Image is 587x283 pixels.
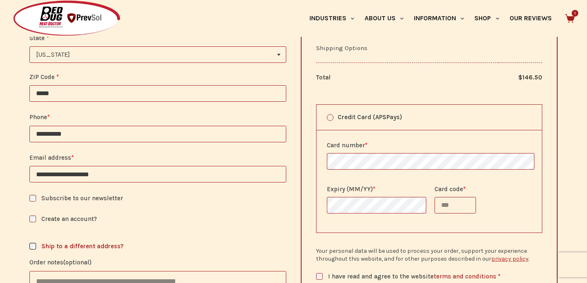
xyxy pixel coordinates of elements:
label: Email address [29,153,286,163]
span: (optional) [63,259,92,266]
span: Create an account? [41,215,97,223]
input: Create an account? [29,216,36,222]
label: Card number [327,141,534,150]
span: Ship to a different address? [41,242,123,250]
span: Subscribe to our newsletter [41,194,123,202]
span: 1 [572,10,578,17]
label: Card code [435,185,534,194]
span: North Carolina [30,47,286,62]
label: Credit Card (APSPays) [316,105,542,130]
label: Shipping Options [316,44,367,52]
a: terms and conditions [434,273,496,280]
label: Phone [29,112,286,122]
th: Total [316,63,498,92]
label: ZIP Code [29,72,286,82]
input: Subscribe to our newsletter [29,195,36,201]
abbr: required [498,273,500,280]
span: $ [518,74,522,81]
p: Your personal data will be used to process your order, support your experience throughout this we... [316,247,542,263]
bdi: 146.50 [518,74,542,81]
label: Order notes [29,257,286,268]
input: I have read and agree to the websiteterms and conditions * [316,273,323,280]
label: State [29,33,286,43]
a: privacy policy [491,256,529,263]
label: Expiry (MM/YY) [327,185,426,194]
button: Open LiveChat chat widget [7,3,31,28]
span: I have read and agree to the website [328,273,496,280]
input: Ship to a different address? [29,243,36,249]
span: State [29,46,286,63]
